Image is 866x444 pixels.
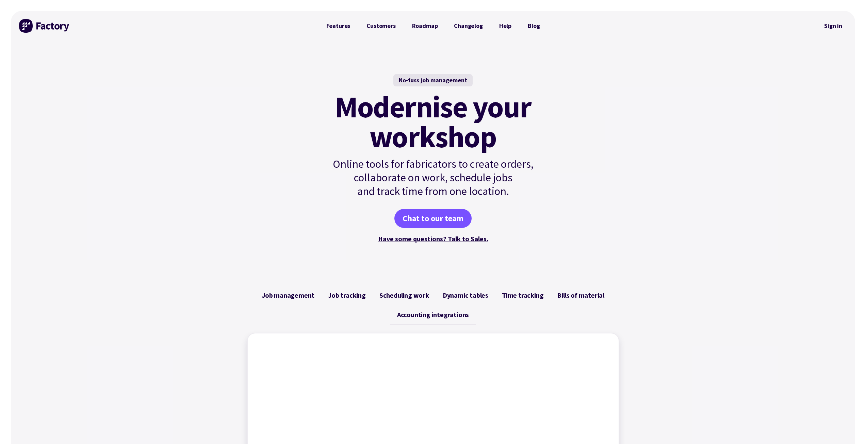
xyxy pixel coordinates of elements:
a: Blog [520,19,548,33]
div: No-fuss job management [393,74,473,86]
p: Online tools for fabricators to create orders, collaborate on work, schedule jobs and track time ... [318,157,548,198]
a: Chat to our team [394,209,472,228]
span: Bills of material [557,291,604,299]
img: Factory [19,19,70,33]
a: Have some questions? Talk to Sales. [378,234,488,243]
a: Sign in [819,18,847,34]
a: Changelog [446,19,491,33]
span: Dynamic tables [443,291,488,299]
nav: Secondary Navigation [819,18,847,34]
span: Job tracking [328,291,366,299]
span: Accounting integrations [397,311,469,319]
span: Time tracking [502,291,543,299]
a: Features [318,19,359,33]
nav: Primary Navigation [318,19,548,33]
span: Job management [262,291,314,299]
a: Roadmap [404,19,446,33]
a: Customers [358,19,404,33]
mark: Modernise your workshop [335,92,531,152]
span: Scheduling work [379,291,429,299]
a: Help [491,19,520,33]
